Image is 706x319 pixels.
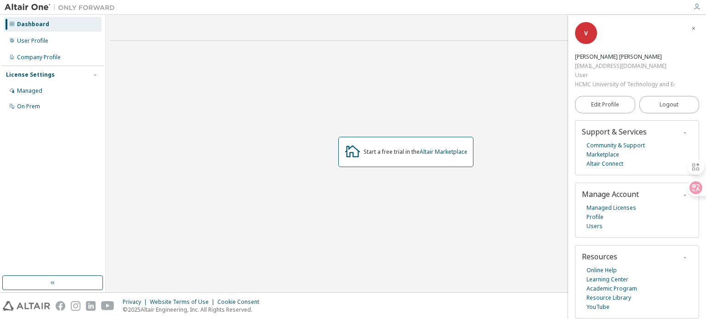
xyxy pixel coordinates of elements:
img: Altair One [5,3,120,12]
img: youtube.svg [101,301,114,311]
a: Altair Connect [586,159,623,168]
a: Learning Center [586,275,628,284]
div: Privacy [123,298,150,306]
div: License Settings [6,71,55,78]
a: Academic Program [586,284,637,293]
img: instagram.svg [71,301,80,311]
div: User [575,71,674,80]
span: Logout [660,100,678,109]
div: Start a free trial in the [364,148,467,156]
span: Edit Profile [591,101,619,108]
div: On Prem [17,103,40,110]
a: Edit Profile [575,96,635,113]
a: YouTube [586,302,609,312]
span: Resources [582,252,617,262]
span: Support & Services [582,127,647,137]
span: V [584,29,588,37]
a: Marketplace [586,150,619,159]
div: [EMAIL_ADDRESS][DOMAIN_NAME] [575,62,674,71]
div: HCMC University of Technology and Education [575,80,674,89]
a: Online Help [586,266,617,275]
div: Managed [17,87,42,95]
img: facebook.svg [56,301,65,311]
div: User Profile [17,37,48,45]
a: Resource Library [586,293,631,302]
div: Võ Thị Bích Phượng [575,52,674,62]
a: Managed Licenses [586,203,636,213]
a: Profile [586,213,604,222]
button: Logout [639,96,700,113]
a: Community & Support [586,141,645,150]
img: linkedin.svg [86,301,96,311]
div: Dashboard [17,21,49,28]
p: © 2025 Altair Engineering, Inc. All Rights Reserved. [123,306,265,313]
div: Website Terms of Use [150,298,217,306]
div: Cookie Consent [217,298,265,306]
div: Company Profile [17,54,61,61]
a: Altair Marketplace [420,148,467,156]
span: Manage Account [582,189,639,199]
img: altair_logo.svg [3,301,50,311]
a: Users [586,222,603,231]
